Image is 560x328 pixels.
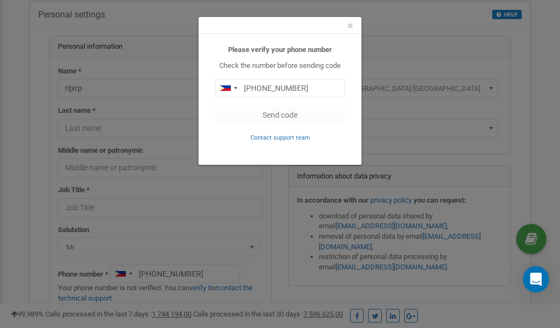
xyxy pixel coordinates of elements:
[215,61,345,71] p: Check the number before sending code
[347,19,353,32] span: ×
[250,133,310,141] a: Contact support team
[347,20,353,32] button: Close
[523,266,549,292] div: Open Intercom Messenger
[215,79,345,97] input: 0905 123 4567
[228,45,332,54] b: Please verify your phone number
[250,134,310,141] small: Contact support team
[215,79,241,97] div: Telephone country code
[215,106,345,124] button: Send code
